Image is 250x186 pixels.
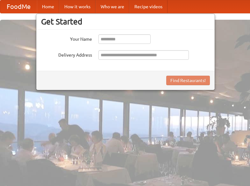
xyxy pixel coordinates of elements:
[37,0,59,13] a: Home
[41,17,210,26] h3: Get Started
[129,0,168,13] a: Recipe videos
[96,0,129,13] a: Who we are
[0,0,37,13] a: FoodMe
[166,76,210,85] button: Find Restaurants!
[59,0,96,13] a: How it works
[41,34,92,42] label: Your Name
[41,50,92,58] label: Delivery Address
